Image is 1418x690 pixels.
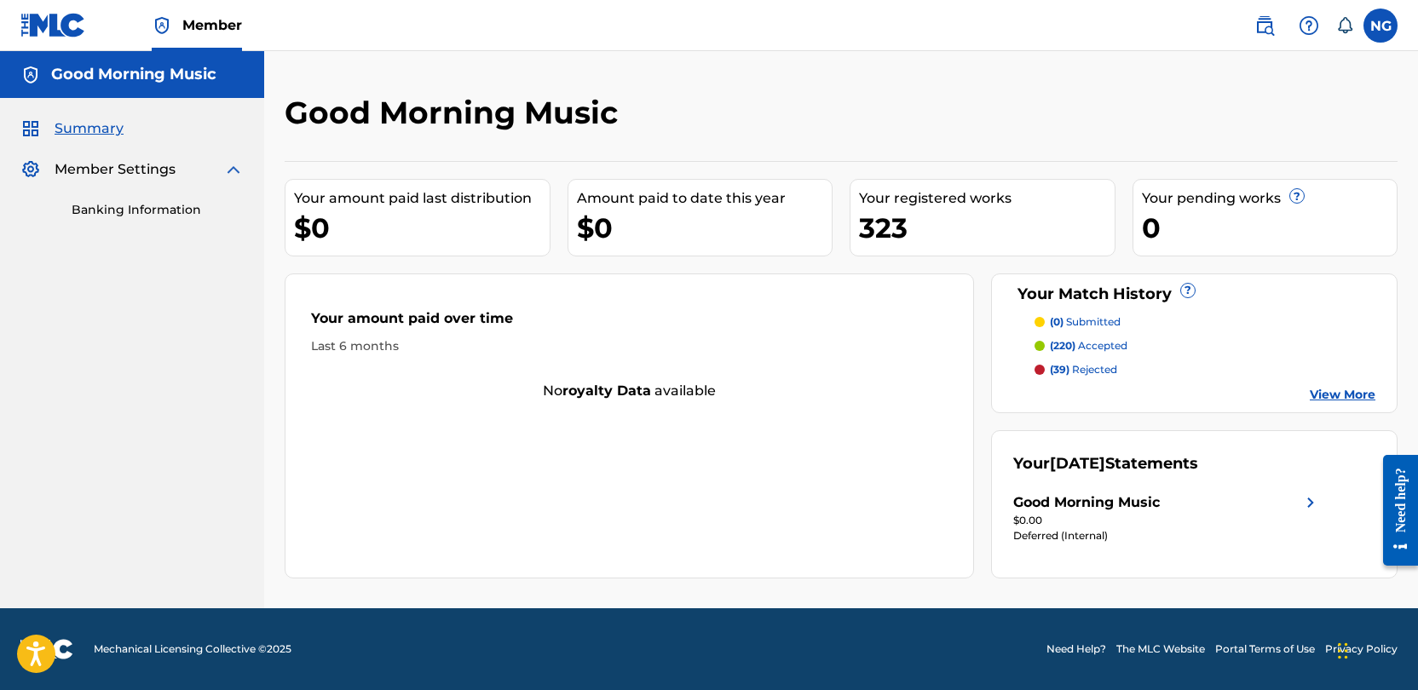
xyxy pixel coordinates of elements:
[1325,641,1398,657] a: Privacy Policy
[20,13,86,37] img: MLC Logo
[577,188,833,209] div: Amount paid to date this year
[1050,315,1063,328] span: (0)
[20,118,124,139] a: SummarySummary
[1142,209,1398,247] div: 0
[1013,283,1375,306] div: Your Match History
[1248,9,1282,43] a: Public Search
[1299,15,1319,36] img: help
[1336,17,1353,34] div: Notifications
[294,188,550,209] div: Your amount paid last distribution
[1013,528,1321,543] div: Deferred (Internal)
[1050,362,1117,377] p: rejected
[1050,339,1075,352] span: (220)
[1050,338,1127,354] p: accepted
[311,308,948,337] div: Your amount paid over time
[20,159,41,180] img: Member Settings
[72,201,244,219] a: Banking Information
[1050,363,1069,376] span: (39)
[1363,9,1398,43] div: User Menu
[223,159,244,180] img: expand
[1116,641,1205,657] a: The MLC Website
[1338,625,1348,676] div: Drag
[1050,454,1105,473] span: [DATE]
[20,65,41,85] img: Accounts
[1013,492,1321,543] a: Good Morning Musicright chevron icon$0.00Deferred (Internal)
[1013,492,1160,513] div: Good Morning Music
[51,65,216,84] h5: Good Morning Music
[1013,452,1198,475] div: Your Statements
[1142,188,1398,209] div: Your pending works
[1050,314,1121,330] p: submitted
[20,118,41,139] img: Summary
[1035,314,1375,330] a: (0) submitted
[1046,641,1106,657] a: Need Help?
[20,639,73,659] img: logo
[1035,338,1375,354] a: (220) accepted
[1310,386,1375,404] a: View More
[1035,362,1375,377] a: (39) rejected
[577,209,833,247] div: $0
[55,118,124,139] span: Summary
[285,381,973,401] div: No available
[285,94,626,132] h2: Good Morning Music
[55,159,176,180] span: Member Settings
[1300,492,1321,513] img: right chevron icon
[1292,9,1326,43] div: Help
[152,15,172,36] img: Top Rightsholder
[311,337,948,355] div: Last 6 months
[1013,513,1321,528] div: $0.00
[182,15,242,35] span: Member
[94,641,291,657] span: Mechanical Licensing Collective © 2025
[294,209,550,247] div: $0
[1215,641,1315,657] a: Portal Terms of Use
[859,209,1115,247] div: 323
[1290,189,1304,203] span: ?
[859,188,1115,209] div: Your registered works
[1254,15,1275,36] img: search
[1370,442,1418,579] iframe: Resource Center
[1333,608,1418,690] iframe: Chat Widget
[562,382,651,399] strong: royalty data
[1181,284,1195,297] span: ?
